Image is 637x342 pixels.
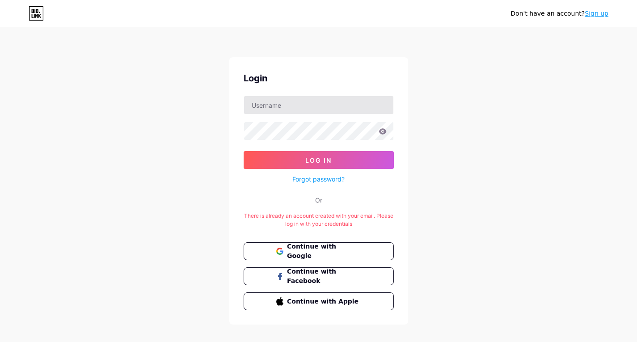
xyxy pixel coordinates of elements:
span: Continue with Google [287,242,361,261]
span: Log In [305,156,332,164]
a: Sign up [585,10,608,17]
input: Username [244,96,393,114]
div: Or [315,195,322,205]
div: Don't have an account? [510,9,608,18]
button: Continue with Google [244,242,394,260]
div: Login [244,72,394,85]
button: Continue with Facebook [244,267,394,285]
a: Forgot password? [292,174,345,184]
div: There is already an account created with your email. Please log in with your credentials [244,212,394,228]
button: Continue with Apple [244,292,394,310]
button: Log In [244,151,394,169]
span: Continue with Apple [287,297,361,306]
span: Continue with Facebook [287,267,361,286]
